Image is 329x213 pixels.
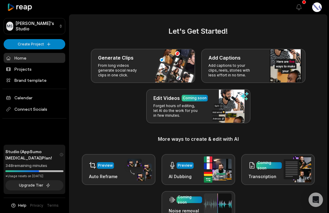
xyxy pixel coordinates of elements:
p: [PERSON_NAME]'s Studio [16,21,57,32]
a: Calendar [4,93,65,103]
img: auto_reframe.png [124,158,152,181]
button: Create Project [4,39,65,49]
h3: Transcription [248,173,282,180]
h2: Let's Get Started! [77,26,320,37]
div: Coming soon [183,95,207,101]
div: Preview [98,163,113,168]
button: Upgrade Tier [5,180,63,190]
h3: Generate Clips [98,54,134,61]
p: Add captions to your clips, reels, stories with less effort in no time. [208,63,255,78]
div: Preview [178,163,192,168]
div: *Usage resets on [DATE] [5,174,63,178]
p: From long videos generate social ready clips in one click. [98,63,145,78]
img: transcription.png [284,156,311,182]
div: Coming soon [178,194,201,205]
h3: Add Captions [208,54,241,61]
span: Connect Socials [4,104,65,115]
div: MS [6,22,13,31]
a: Home [4,53,65,63]
h3: AI Dubbing [169,173,194,180]
h3: Auto Reframe [89,173,118,180]
a: Projects [4,64,65,74]
p: Forget hours of editing, let AI do the work for you in few minutes. [153,103,200,118]
span: Help [18,203,26,208]
a: Privacy [30,203,43,208]
button: Help [11,203,26,208]
img: ai_dubbing.png [204,156,232,183]
div: Open Intercom Messenger [309,193,323,207]
a: Terms [47,203,59,208]
h3: Edit Videos [153,94,180,102]
span: Studio (AppSumo [MEDICAL_DATA]) Plan! [5,148,60,161]
div: Coming soon [257,160,281,171]
a: Brand template [4,75,65,85]
h3: More ways to create & edit with AI [77,135,320,143]
div: 348 remaining minutes [5,163,63,169]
